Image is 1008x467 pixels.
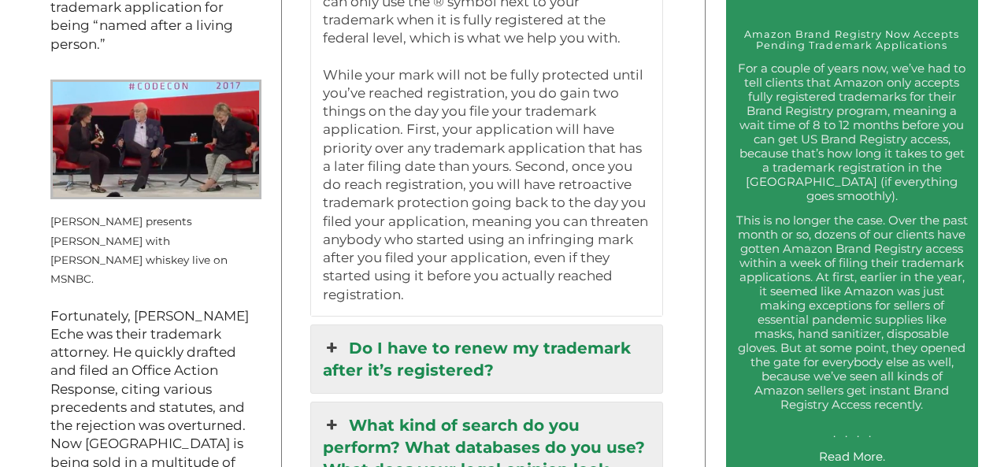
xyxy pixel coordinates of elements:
[736,61,967,203] p: For a couple of years now, we’ve had to tell clients that Amazon only accepts fully registered tr...
[50,80,261,199] img: Kara Swisher presents Hillary Clinton with Rodham Rye live on MSNBC.
[311,325,662,393] a: Do I have to renew my trademark after it’s registered?
[50,215,228,285] small: [PERSON_NAME] presents [PERSON_NAME] with [PERSON_NAME] whiskey live on MSNBC.
[744,28,959,51] a: Amazon Brand Registry Now Accepts Pending Trademark Applications
[736,213,967,440] p: This is no longer the case. Over the past month or so, dozens of our clients have gotten Amazon B...
[819,449,885,464] a: Read More.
